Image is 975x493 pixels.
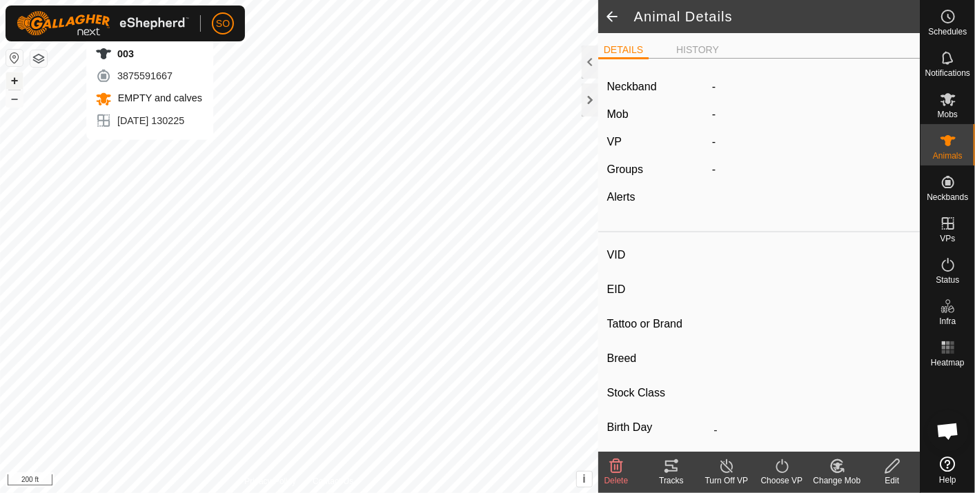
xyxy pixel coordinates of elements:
span: Infra [939,317,956,325]
div: Edit [865,474,920,487]
span: VPs [940,234,955,243]
h2: Animal Details [634,8,920,25]
span: SO [216,17,230,31]
a: Privacy Policy [244,475,296,487]
span: EMPTY and calves [115,92,202,103]
div: 003 [95,46,202,62]
label: Neckband [607,79,657,95]
label: Groups [607,163,643,175]
label: Stock Class [607,384,709,402]
label: Birth Day [607,419,709,436]
div: Turn Off VP [699,474,754,487]
span: Status [936,276,959,284]
label: Alerts [607,191,636,203]
label: - [712,79,716,95]
span: Neckbands [927,193,968,201]
button: Reset Map [6,50,23,66]
div: Choose VP [754,474,809,487]
span: Help [939,476,956,484]
img: Gallagher Logo [17,11,189,36]
div: Tracks [644,474,699,487]
span: - [712,108,716,120]
div: [DATE] 130225 [95,112,202,129]
span: i [582,473,585,485]
div: - [707,161,916,178]
div: 3875591667 [95,68,202,84]
span: Notifications [925,69,970,77]
button: Map Layers [30,50,47,67]
li: HISTORY [671,43,725,57]
span: Mobs [938,110,958,119]
button: – [6,90,23,107]
span: Heatmap [931,359,965,367]
span: Delete [604,476,629,485]
label: Mob [607,108,629,120]
a: Contact Us [313,475,353,487]
li: DETAILS [598,43,649,59]
label: Breed [607,350,709,368]
label: VP [607,136,622,148]
app-display-virtual-paddock-transition: - [712,136,716,148]
span: Schedules [928,28,967,36]
span: Animals [933,152,963,160]
label: EID [607,281,709,299]
label: Tattoo or Brand [607,315,709,333]
button: + [6,72,23,89]
a: Help [920,451,975,490]
div: Change Mob [809,474,865,487]
button: i [577,472,592,487]
label: VID [607,246,709,264]
div: Open chat [927,410,969,452]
